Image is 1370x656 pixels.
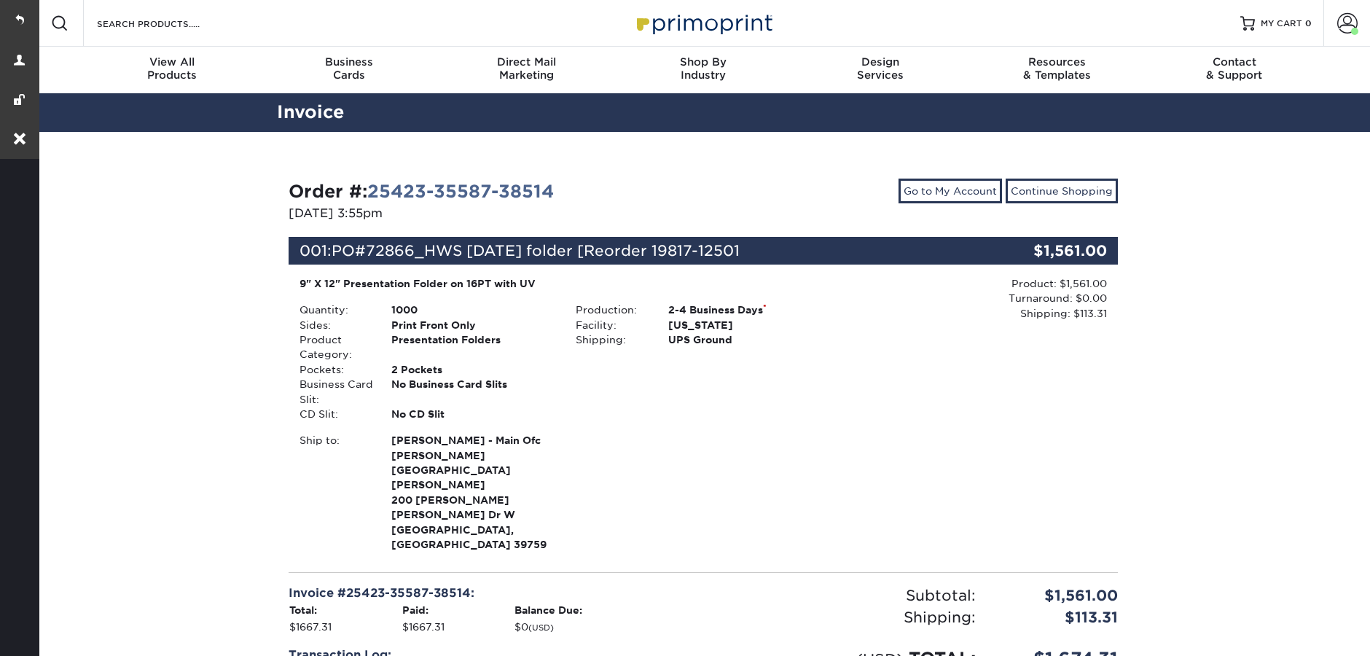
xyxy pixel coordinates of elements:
[703,606,987,628] div: Shipping:
[391,433,554,448] span: [PERSON_NAME] - Main Ofc
[289,407,380,421] div: CD Slit:
[402,602,514,618] th: Paid:
[514,619,692,635] td: $0
[615,47,792,93] a: Shop ByIndustry
[380,302,565,317] div: 1000
[84,55,261,69] span: View All
[289,181,554,202] strong: Order #:
[300,276,831,291] div: 9" X 12" Presentation Folder on 16PT with UV
[261,55,438,82] div: Cards
[289,318,380,332] div: Sides:
[565,318,657,332] div: Facility:
[968,55,1146,69] span: Resources
[1261,17,1302,30] span: MY CART
[380,332,565,362] div: Presentation Folders
[514,602,692,618] th: Balance Due:
[1146,47,1323,93] a: Contact& Support
[987,606,1129,628] div: $113.31
[289,585,692,602] div: Invoice #25423-35587-38514:
[565,302,657,317] div: Production:
[289,302,380,317] div: Quantity:
[380,377,565,407] div: No Business Card Slits
[438,55,615,82] div: Marketing
[391,493,554,523] span: 200 [PERSON_NAME] [PERSON_NAME] Dr W
[657,332,842,347] div: UPS Ground
[615,55,792,82] div: Industry
[791,55,968,82] div: Services
[1146,55,1323,82] div: & Support
[391,433,554,550] strong: [GEOGRAPHIC_DATA], [GEOGRAPHIC_DATA] 39759
[1305,18,1312,28] span: 0
[1006,179,1118,203] a: Continue Shopping
[289,237,979,265] div: 001:
[630,7,776,39] img: Primoprint
[968,47,1146,93] a: Resources& Templates
[1146,55,1323,69] span: Contact
[791,55,968,69] span: Design
[968,55,1146,82] div: & Templates
[289,377,380,407] div: Business Card Slit:
[842,276,1107,321] div: Product: $1,561.00 Turnaround: $0.00 Shipping: $113.31
[391,448,554,493] span: [PERSON_NAME][GEOGRAPHIC_DATA][PERSON_NAME]
[289,433,380,552] div: Ship to:
[380,318,565,332] div: Print Front Only
[899,179,1002,203] a: Go to My Account
[565,332,657,347] div: Shipping:
[266,99,1140,126] h2: Invoice
[289,619,402,635] td: $1667.31
[84,55,261,82] div: Products
[615,55,792,69] span: Shop By
[261,55,438,69] span: Business
[367,181,554,202] a: 25423-35587-38514
[261,47,438,93] a: BusinessCards
[657,302,842,317] div: 2-4 Business Days
[289,205,692,222] p: [DATE] 3:55pm
[791,47,968,93] a: DesignServices
[402,619,514,635] td: $1667.31
[979,237,1118,265] div: $1,561.00
[289,362,380,377] div: Pockets:
[438,47,615,93] a: Direct MailMarketing
[703,585,987,606] div: Subtotal:
[289,332,380,362] div: Product Category:
[95,15,238,32] input: SEARCH PRODUCTS.....
[528,623,554,633] small: (USD)
[289,602,402,618] th: Total:
[438,55,615,69] span: Direct Mail
[84,47,261,93] a: View AllProducts
[380,407,565,421] div: No CD Slit
[380,362,565,377] div: 2 Pockets
[332,242,740,259] span: PO#72866_HWS [DATE] folder [Reorder 19817-12501
[987,585,1129,606] div: $1,561.00
[657,318,842,332] div: [US_STATE]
